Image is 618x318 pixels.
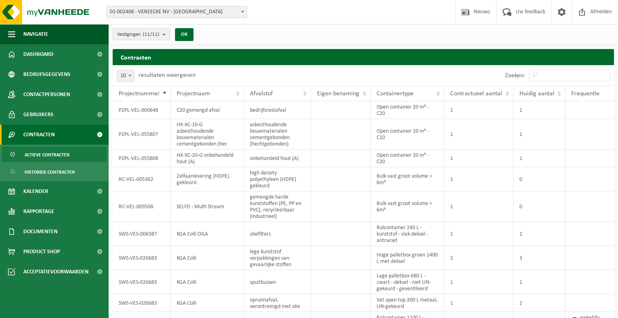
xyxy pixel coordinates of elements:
td: 1 [513,101,565,119]
td: SELFD - Multi Stream [171,191,244,222]
td: 1 [444,222,513,246]
td: SWS-VES-026683 [113,294,171,312]
td: lege kunststof verpakkingen van gevaarlijke stoffen [244,246,311,270]
td: bedrijfsrestafval [244,101,311,119]
td: 1 [444,191,513,222]
span: Actieve contracten [25,147,70,162]
span: Acceptatievoorwaarden [23,262,89,282]
td: 1 [444,119,513,150]
td: RC-VEL-009508 [113,191,171,222]
span: Contactpersonen [23,84,70,105]
a: Historiek contracten [2,164,107,179]
span: Eigen benaming [317,90,359,97]
td: Rolcontainer 240 L - kunststof - vlak deksel - antraciet [371,222,445,246]
span: Frequentie [571,90,599,97]
label: Zoeken: [505,72,525,79]
td: spuitbussen [244,270,311,294]
span: 01-002406 - VEREECKE NV - HARELBEKE [106,6,247,18]
span: Afvalstof [250,90,273,97]
td: RC-VEL-005362 [113,167,171,191]
td: 1 [444,101,513,119]
td: asbesthoudende bouwmaterialen cementgebonden (hechtgebonden) [244,119,311,150]
td: 0 [513,167,565,191]
span: Projectnummer [119,90,160,97]
span: Bedrijfsgegevens [23,64,70,84]
span: Dashboard [23,44,54,64]
span: Kalender [23,181,48,201]
span: 01-002406 - VEREECKE NV - HARELBEKE [107,6,247,18]
td: onbehandeld hout (A) [244,150,311,167]
span: Gebruikers [23,105,54,125]
td: Lage palletbox 680 L - zwart - deksel - niet UN-gekeurd - geventileerd [371,270,445,294]
td: 1 [444,270,513,294]
td: 1 [444,294,513,312]
a: Actieve contracten [2,147,107,162]
span: Contractueel aantal [450,90,502,97]
span: Huidig aantal [519,90,554,97]
td: 1 [513,150,565,167]
td: P2PL-VEL-055808 [113,150,171,167]
td: SWS-VES-026683 [113,270,171,294]
td: high density polyethyleen (HDPE) gekleurd [244,167,311,191]
td: SWS-VES-026683 [113,246,171,270]
td: HK-XC-10-G asbesthoudende bouwmaterialen cementgebonden (hec [171,119,244,150]
button: Vestigingen(11/11) [113,28,170,40]
td: 2 [513,294,565,312]
td: P2PL-VEL-055807 [113,119,171,150]
td: 1 [513,119,565,150]
label: resultaten weergeven [138,72,196,78]
span: Contracten [23,125,55,145]
span: Navigatie [23,24,48,44]
td: KGA Colli [171,270,244,294]
td: Bulk vast groot volume > 6m³ [371,167,445,191]
span: 10 [117,70,134,82]
span: Containertype [377,90,414,97]
span: Documenten [23,222,58,242]
span: Rapportage [23,201,54,222]
td: 1 [513,270,565,294]
td: 1 [444,150,513,167]
td: C20 gemengd afval [171,101,244,119]
td: KGA Colli [171,246,244,270]
td: HK-XC-20-G onbehandeld hout (A) [171,150,244,167]
td: P2PL-VEL-000648 [113,101,171,119]
td: Open container 10 m³ - C10 [371,119,445,150]
span: Historiek contracten [25,164,75,180]
td: Open container 20 m³ - C20 [371,101,445,119]
count: (11/11) [143,32,159,37]
button: OK [175,28,194,41]
td: Open container 20 m³ - C20 [371,150,445,167]
td: opruimafval, verontreinigd met olie [244,294,311,312]
td: Vat open top 200 L metaal, UN-gekeurd [371,294,445,312]
td: 2 [444,246,513,270]
td: KGA Colli OGA [171,222,244,246]
td: Zelfaanlevering (HDPE) gekleurd [171,167,244,191]
td: Hoge palletbox groen 1400 L met deksel [371,246,445,270]
span: Projectnaam [177,90,210,97]
span: Product Shop [23,242,60,262]
td: 0 [513,191,565,222]
td: 3 [513,246,565,270]
td: SWS-VES-006387 [113,222,171,246]
h2: Contracten [113,49,614,65]
td: Bulk vast groot volume > 6m³ [371,191,445,222]
td: 1 [444,167,513,191]
td: KGA Colli [171,294,244,312]
td: 2 [513,222,565,246]
td: gemengde harde kunststoffen (PE, PP en PVC), recycleerbaar (industrieel) [244,191,311,222]
span: Vestigingen [117,29,159,41]
td: oliefilters [244,222,311,246]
